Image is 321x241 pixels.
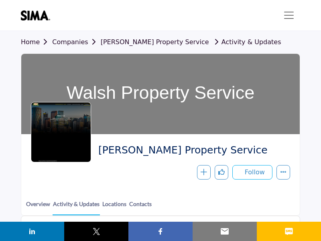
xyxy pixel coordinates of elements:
img: twitter sharing button [91,227,101,236]
img: email sharing button [220,227,230,236]
button: Like [215,165,228,180]
a: Activity & Updates [211,38,281,46]
img: linkedin sharing button [27,227,37,236]
a: [PERSON_NAME] Property Service [101,38,209,46]
a: Activity & Updates [53,200,100,215]
img: site Logo [21,10,54,20]
a: Home [21,38,52,46]
a: Overview [26,200,51,214]
img: sms sharing button [284,227,294,236]
button: Follow [232,165,272,180]
a: Companies [52,38,100,46]
a: Contacts [129,200,152,214]
a: Locations [102,200,127,214]
button: Toggle navigation [278,7,300,23]
span: Walsh Property Service [98,144,284,157]
button: More details [276,165,290,180]
img: facebook sharing button [156,227,165,236]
